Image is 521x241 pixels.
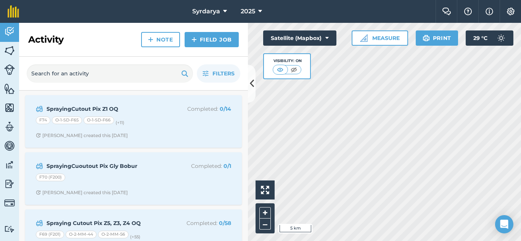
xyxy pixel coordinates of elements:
[352,30,408,46] button: Measure
[148,35,153,44] img: svg+xml;base64,PHN2ZyB4bWxucz0iaHR0cDovL3d3dy53My5vcmcvMjAwMC9zdmciIHdpZHRoPSIxNCIgaGVpZ2h0PSIyNC...
[360,34,368,42] img: Ruler icon
[185,32,239,47] a: Field Job
[170,105,231,113] p: Completed :
[28,34,64,46] h2: Activity
[442,8,451,15] img: Two speech bubbles overlapping with the left bubble in the forefront
[66,231,96,238] div: O-2-MM-44
[289,66,299,73] img: svg+xml;base64,PHN2ZyB4bWxucz0iaHR0cDovL3d3dy53My5vcmcvMjAwMC9zdmciIHdpZHRoPSI1MCIgaGVpZ2h0PSI0MC...
[36,231,64,238] div: F69 (F201)
[423,34,430,43] img: svg+xml;base64,PHN2ZyB4bWxucz0iaHR0cDovL3d3dy53My5vcmcvMjAwMC9zdmciIHdpZHRoPSIxOSIgaGVpZ2h0PSIyNC...
[495,215,513,233] div: Open Intercom Messenger
[36,174,65,181] div: F70 (F200)
[197,64,240,83] button: Filters
[4,121,15,132] img: svg+xml;base64,PD94bWwgdmVyc2lvbj0iMS4wIiBlbmNvZGluZz0idXRmLTgiPz4KPCEtLSBHZW5lcmF0b3I6IEFkb2JlIE...
[36,104,43,113] img: svg+xml;base64,PD94bWwgdmVyc2lvbj0iMS4wIiBlbmNvZGluZz0idXRmLTgiPz4KPCEtLSBHZW5lcmF0b3I6IEFkb2JlIE...
[170,162,231,170] p: Completed :
[36,117,50,124] div: F74
[4,64,15,75] img: svg+xml;base64,PD94bWwgdmVyc2lvbj0iMS4wIiBlbmNvZGluZz0idXRmLTgiPz4KPCEtLSBHZW5lcmF0b3I6IEFkb2JlIE...
[259,207,271,219] button: +
[212,69,235,78] span: Filters
[4,198,15,208] img: svg+xml;base64,PD94bWwgdmVyc2lvbj0iMS4wIiBlbmNvZGluZz0idXRmLTgiPz4KPCEtLSBHZW5lcmF0b3I6IEFkb2JlIE...
[4,83,15,94] img: svg+xml;base64,PHN2ZyB4bWxucz0iaHR0cDovL3d3dy53My5vcmcvMjAwMC9zdmciIHdpZHRoPSI1NiIgaGVpZ2h0PSI2MC...
[261,186,269,194] img: Four arrows, one pointing top left, one top right, one bottom right and the last bottom left
[219,220,231,227] strong: 0 / 58
[141,32,180,47] a: Note
[181,69,188,78] img: svg+xml;base64,PHN2ZyB4bWxucz0iaHR0cDovL3d3dy53My5vcmcvMjAwMC9zdmciIHdpZHRoPSIxOSIgaGVpZ2h0PSIyNC...
[486,7,493,16] img: svg+xml;base64,PHN2ZyB4bWxucz0iaHR0cDovL3d3dy53My5vcmcvMjAwMC9zdmciIHdpZHRoPSIxNyIgaGVpZ2h0PSIxNy...
[27,64,193,83] input: Search for an activity
[224,163,231,169] strong: 0 / 1
[47,105,167,113] strong: SprayingCutout Pix Z1 OQ
[47,162,167,170] strong: SprayingCuoutout Pix Gly Bobur
[170,219,231,227] p: Completed :
[36,161,43,171] img: svg+xml;base64,PD94bWwgdmVyc2lvbj0iMS4wIiBlbmNvZGluZz0idXRmLTgiPz4KPCEtLSBHZW5lcmF0b3I6IEFkb2JlIE...
[116,120,124,125] small: (+ 11 )
[30,100,237,143] a: SprayingCutout Pix Z1 OQCompleted: 0/14F74O-1-SD-F65O-1-SD-F66(+11)Clock with arrow pointing cloc...
[130,234,140,239] small: (+ 55 )
[191,35,197,44] img: svg+xml;base64,PHN2ZyB4bWxucz0iaHR0cDovL3d3dy53My5vcmcvMjAwMC9zdmciIHdpZHRoPSIxNCIgaGVpZ2h0PSIyNC...
[273,58,302,64] div: Visibility: On
[463,8,473,15] img: A question mark icon
[47,219,167,227] strong: Spraying Cutout Pix Z5, Z3, Z4 OQ
[36,133,41,138] img: Clock with arrow pointing clockwise
[84,117,114,124] div: O-1-SD-F66
[494,30,509,46] img: svg+xml;base64,PD94bWwgdmVyc2lvbj0iMS4wIiBlbmNvZGluZz0idXRmLTgiPz4KPCEtLSBHZW5lcmF0b3I6IEFkb2JlIE...
[8,5,19,18] img: fieldmargin Logo
[4,45,15,56] img: svg+xml;base64,PHN2ZyB4bWxucz0iaHR0cDovL3d3dy53My5vcmcvMjAwMC9zdmciIHdpZHRoPSI1NiIgaGVpZ2h0PSI2MC...
[36,190,41,195] img: Clock with arrow pointing clockwise
[506,8,515,15] img: A cog icon
[98,231,129,238] div: O-2-MM-56
[416,30,458,46] button: Print
[4,26,15,37] img: svg+xml;base64,PD94bWwgdmVyc2lvbj0iMS4wIiBlbmNvZGluZz0idXRmLTgiPz4KPCEtLSBHZW5lcmF0b3I6IEFkb2JlIE...
[473,30,487,46] span: 29 ° C
[259,219,271,230] button: –
[36,219,43,228] img: svg+xml;base64,PD94bWwgdmVyc2lvbj0iMS4wIiBlbmNvZGluZz0idXRmLTgiPz4KPCEtLSBHZW5lcmF0b3I6IEFkb2JlIE...
[275,66,285,73] img: svg+xml;base64,PHN2ZyB4bWxucz0iaHR0cDovL3d3dy53My5vcmcvMjAwMC9zdmciIHdpZHRoPSI1MCIgaGVpZ2h0PSI0MC...
[192,7,220,16] span: Syrdarya
[4,225,15,233] img: svg+xml;base64,PD94bWwgdmVyc2lvbj0iMS4wIiBlbmNvZGluZz0idXRmLTgiPz4KPCEtLSBHZW5lcmF0b3I6IEFkb2JlIE...
[466,30,513,46] button: 29 °C
[36,132,128,139] div: [PERSON_NAME] created this [DATE]
[36,190,128,196] div: [PERSON_NAME] created this [DATE]
[241,7,255,16] span: 2025
[4,102,15,113] img: svg+xml;base64,PHN2ZyB4bWxucz0iaHR0cDovL3d3dy53My5vcmcvMjAwMC9zdmciIHdpZHRoPSI1NiIgaGVpZ2h0PSI2MC...
[4,178,15,190] img: svg+xml;base64,PD94bWwgdmVyc2lvbj0iMS4wIiBlbmNvZGluZz0idXRmLTgiPz4KPCEtLSBHZW5lcmF0b3I6IEFkb2JlIE...
[30,157,237,200] a: SprayingCuoutout Pix Gly BoburCompleted: 0/1F70 (F200)Clock with arrow pointing clockwise[PERSON_...
[4,140,15,152] img: svg+xml;base64,PD94bWwgdmVyc2lvbj0iMS4wIiBlbmNvZGluZz0idXRmLTgiPz4KPCEtLSBHZW5lcmF0b3I6IEFkb2JlIE...
[52,117,82,124] div: O-1-SD-F65
[263,30,336,46] button: Satellite (Mapbox)
[220,105,231,112] strong: 0 / 14
[4,159,15,171] img: svg+xml;base64,PD94bWwgdmVyc2lvbj0iMS4wIiBlbmNvZGluZz0idXRmLTgiPz4KPCEtLSBHZW5lcmF0b3I6IEFkb2JlIE...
